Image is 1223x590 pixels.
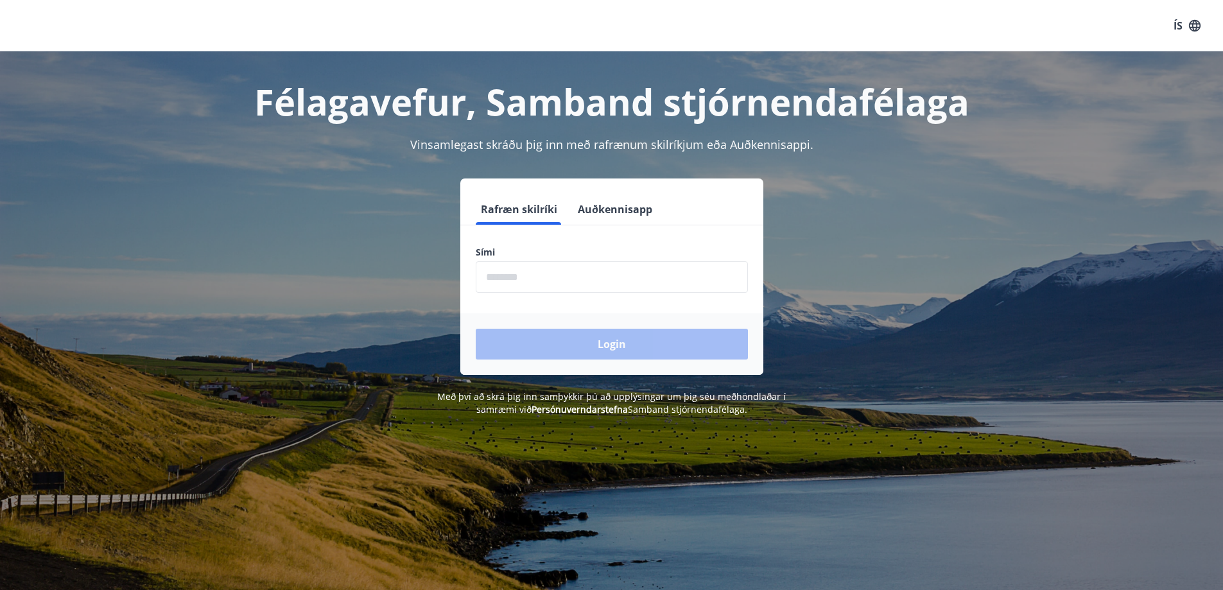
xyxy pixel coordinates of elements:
button: ÍS [1167,14,1208,37]
label: Sími [476,246,748,259]
button: Rafræn skilríki [476,194,562,225]
a: Persónuverndarstefna [532,403,628,415]
button: Auðkennisapp [573,194,657,225]
span: Vinsamlegast skráðu þig inn með rafrænum skilríkjum eða Auðkennisappi. [410,137,813,152]
span: Með því að skrá þig inn samþykkir þú að upplýsingar um þig séu meðhöndlaðar í samræmi við Samband... [437,390,786,415]
h1: Félagavefur, Samband stjórnendafélaga [165,77,1059,126]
